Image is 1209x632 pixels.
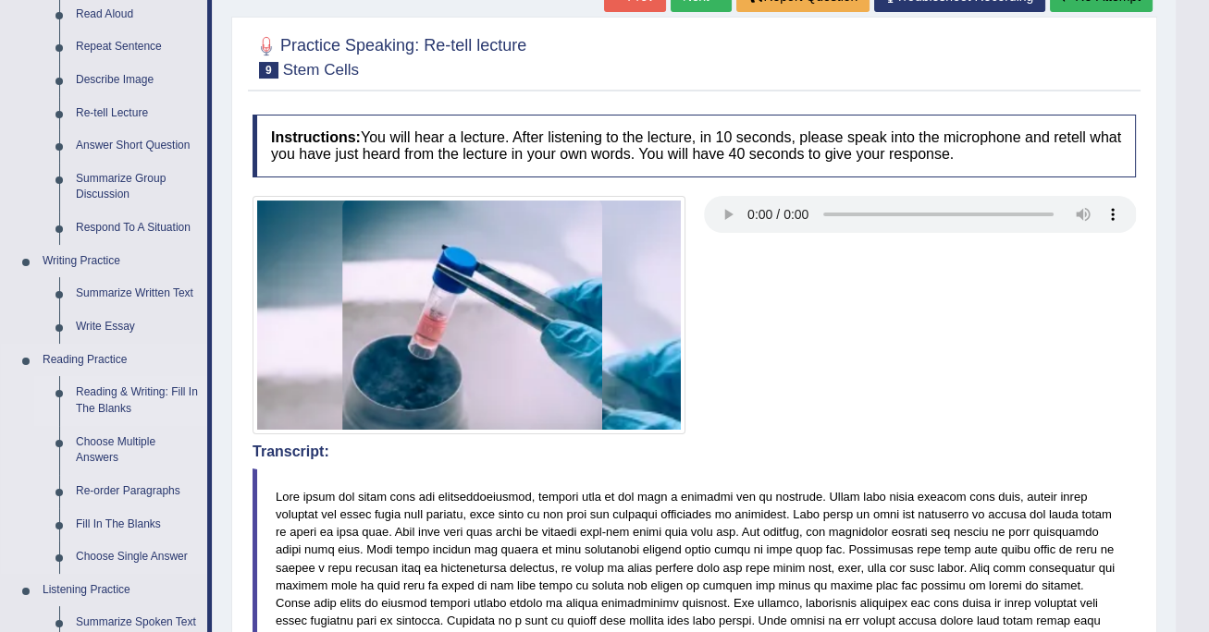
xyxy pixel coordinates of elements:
h2: Practice Speaking: Re-tell lecture [253,32,526,79]
span: 9 [259,62,278,79]
a: Re-tell Lecture [68,97,207,130]
a: Choose Multiple Answers [68,426,207,475]
a: Describe Image [68,64,207,97]
a: Fill In The Blanks [68,508,207,541]
small: Stem Cells [283,61,359,79]
a: Reading & Writing: Fill In The Blanks [68,376,207,425]
a: Repeat Sentence [68,30,207,64]
a: Reading Practice [34,344,207,377]
a: Re-order Paragraphs [68,475,207,508]
h4: You will hear a lecture. After listening to the lecture, in 10 seconds, please speak into the mic... [253,115,1136,176]
a: Answer Short Question [68,129,207,163]
a: Choose Single Answer [68,541,207,574]
a: Listening Practice [34,574,207,607]
b: Instructions: [271,129,361,145]
a: Write Essay [68,310,207,344]
a: Respond To A Situation [68,212,207,245]
a: Writing Practice [34,245,207,278]
a: Summarize Group Discussion [68,163,207,212]
a: Summarize Written Text [68,277,207,310]
h4: Transcript: [253,444,1136,460]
